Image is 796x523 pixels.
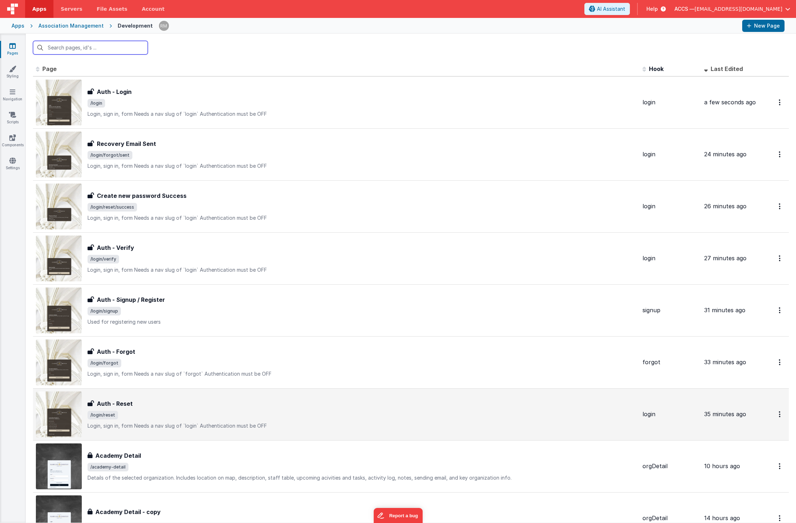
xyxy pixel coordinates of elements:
[32,5,46,13] span: Apps
[704,99,756,106] span: a few seconds ago
[88,474,637,481] p: Details of the selected organization. Includes location on map, description, staff table, upcomin...
[774,303,786,318] button: Options
[774,199,786,214] button: Options
[88,214,637,222] p: Login, sign in, form Needs a nav slug of `login` Authentication must be OFF
[774,407,786,422] button: Options
[97,191,187,200] h3: Create new password Success
[642,306,698,314] div: signup
[97,399,133,408] h3: Auth - Reset
[642,254,698,262] div: login
[642,358,698,366] div: forgot
[88,151,132,160] span: /login/forgot/sent
[88,463,128,471] span: /academy-detail
[704,410,746,418] span: 35 minutes ago
[649,65,664,72] span: Hook
[11,22,24,29] div: Apps
[597,5,625,13] span: AI Assistant
[97,87,132,96] h3: Auth - Login
[38,22,104,29] div: Association Management
[373,508,423,523] iframe: Marker.io feedback button
[694,5,782,13] span: [EMAIL_ADDRESS][DOMAIN_NAME]
[88,266,637,274] p: Login, sign in, form Needs a nav slug of `login` Authentication must be OFF
[584,3,630,15] button: AI Assistant
[742,20,785,32] button: New Page
[646,5,658,13] span: Help
[774,95,786,110] button: Options
[88,411,118,419] span: /login/reset
[711,65,743,72] span: Last Edited
[642,410,698,418] div: login
[704,462,740,470] span: 10 hours ago
[159,21,169,31] img: 1e10b08f9103151d1000344c2f9be56b
[88,162,637,170] p: Login, sign in, form Needs a nav slug of `login` Authentication must be OFF
[704,514,740,522] span: 14 hours ago
[97,295,165,304] h3: Auth - Signup / Register
[88,99,105,108] span: /login
[88,203,137,211] span: /login/reset/success
[774,147,786,162] button: Options
[88,307,121,315] span: /login/signup
[95,508,161,516] h3: Academy Detail - copy
[88,370,637,377] p: Login, sign in, form Needs a nav slug of `forgot` Authentication must be OFF
[97,243,134,252] h3: Auth - Verify
[704,151,746,158] span: 24 minutes ago
[704,358,746,366] span: 33 minutes ago
[642,514,698,522] div: orgDetail
[97,139,156,148] h3: Recovery Email Sent
[88,318,637,325] p: Used for registering new users
[774,459,786,474] button: Options
[674,5,694,13] span: ACCS —
[674,5,790,13] button: ACCS — [EMAIL_ADDRESS][DOMAIN_NAME]
[642,150,698,158] div: login
[88,422,637,429] p: Login, sign in, form Needs a nav slug of `login` Authentication must be OFF
[642,202,698,210] div: login
[88,255,119,263] span: /login/verify
[704,203,746,210] span: 26 minutes ago
[642,462,698,470] div: orgDetail
[774,251,786,266] button: Options
[42,65,57,72] span: Page
[61,5,82,13] span: Servers
[95,451,141,460] h3: Academy Detail
[97,5,128,13] span: File Assets
[118,22,153,29] div: Development
[642,98,698,106] div: login
[97,347,135,356] h3: Auth - Forgot
[88,110,637,118] p: Login, sign in, form Needs a nav slug of `login` Authentication must be OFF
[33,41,148,54] input: Search pages, id's ...
[88,359,121,367] span: /login/forgot
[704,306,745,314] span: 31 minutes ago
[704,255,746,262] span: 27 minutes ago
[774,355,786,370] button: Options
